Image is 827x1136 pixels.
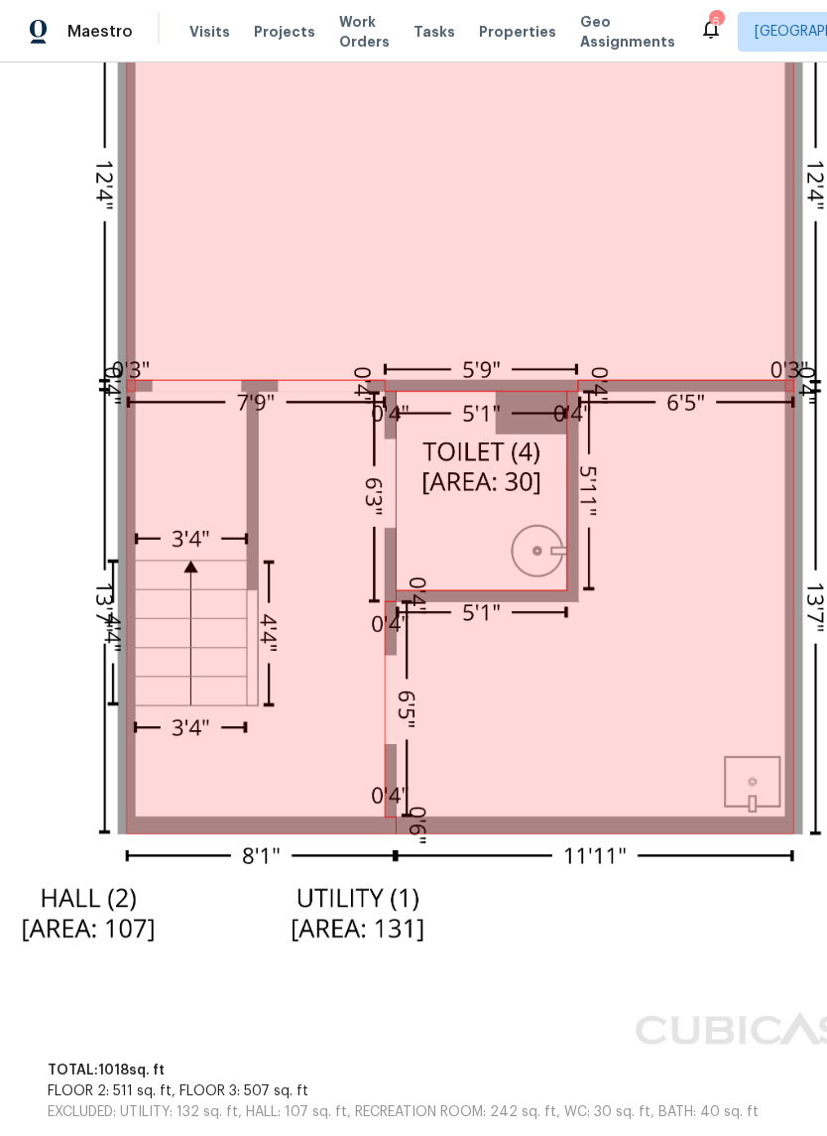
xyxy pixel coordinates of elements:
[189,22,230,42] span: Visits
[67,22,133,42] span: Maestro
[709,12,723,32] div: 6
[479,22,556,42] span: Properties
[339,12,390,52] span: Work Orders
[48,1081,759,1102] p: FLOOR 2: 511 sq. ft, FLOOR 3: 507 sq. ft
[254,22,315,42] span: Projects
[580,12,675,52] span: Geo Assignments
[48,1061,759,1081] p: TOTAL: 1018 sq. ft
[413,25,455,39] span: Tasks
[48,1102,759,1123] p: EXCLUDED: UTILITY: 132 sq. ft, HALL: 107 sq. ft, RECREATION ROOM: 242 sq. ft, WC: 30 sq. ft, BATH...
